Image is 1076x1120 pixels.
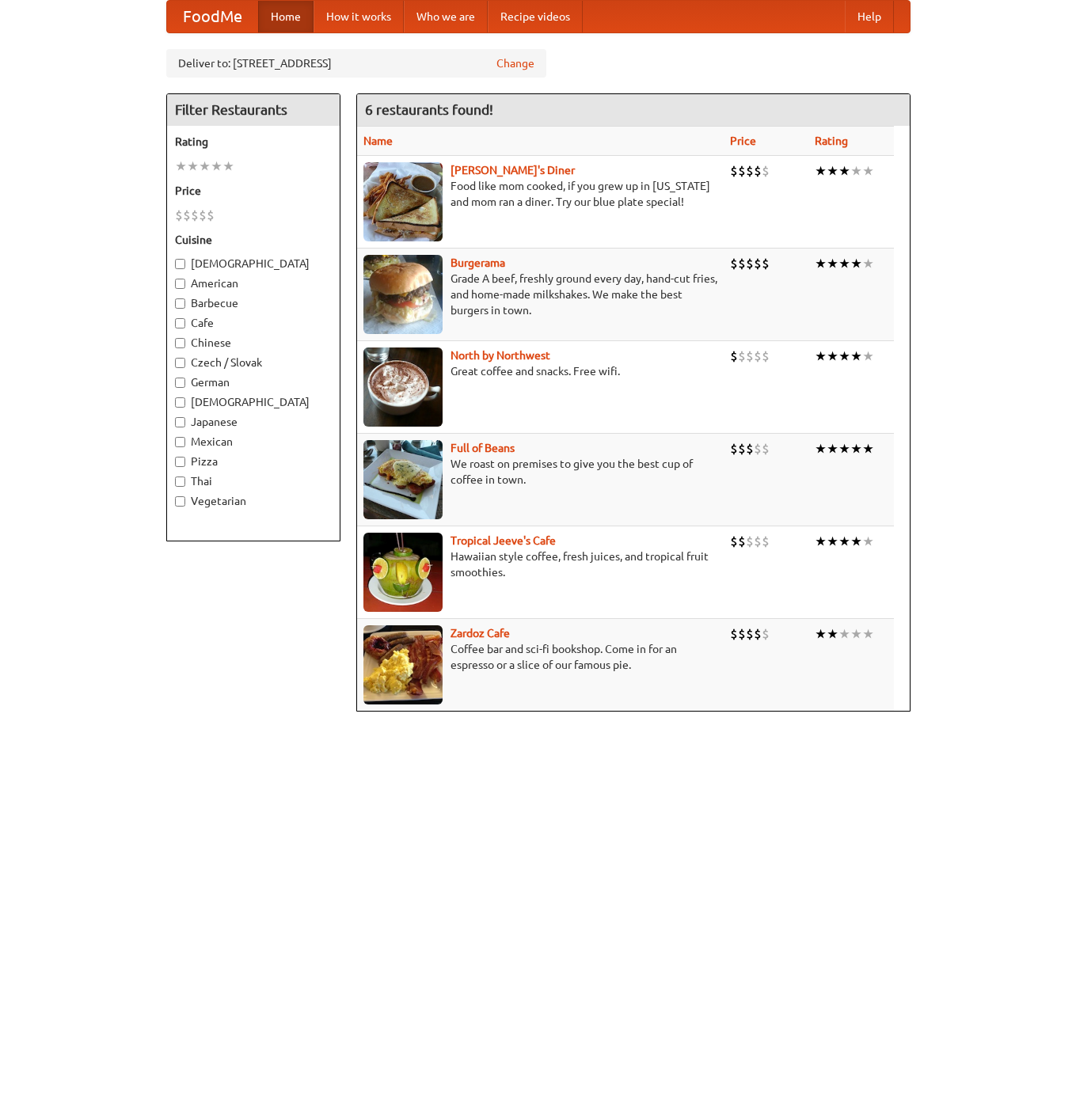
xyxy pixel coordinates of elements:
[730,440,738,457] li: $
[363,440,443,519] img: beans.jpg
[175,355,332,370] label: Czech / Slovak
[730,162,738,180] li: $
[730,255,738,272] li: $
[746,255,754,272] li: $
[754,440,762,457] li: $
[175,493,332,509] label: Vegetarian
[838,440,850,457] li: ★
[175,358,185,368] input: Czech / Slovak
[175,259,185,269] input: [DEMOGRAPHIC_DATA]
[488,1,583,32] a: Recipe videos
[746,625,754,643] li: $
[850,440,862,457] li: ★
[187,158,199,175] li: ★
[314,1,404,32] a: How it works
[175,414,332,430] label: Japanese
[167,94,340,126] h4: Filter Restaurants
[175,437,185,447] input: Mexican
[746,533,754,550] li: $
[175,394,332,410] label: [DEMOGRAPHIC_DATA]
[815,135,848,147] a: Rating
[754,625,762,643] li: $
[175,374,332,390] label: German
[862,533,874,550] li: ★
[862,625,874,643] li: ★
[762,347,770,365] li: $
[815,625,827,643] li: ★
[363,347,443,427] img: north.jpg
[862,162,874,180] li: ★
[730,347,738,365] li: $
[258,1,314,32] a: Home
[815,440,827,457] li: ★
[363,549,717,580] p: Hawaiian style coffee, fresh juices, and tropical fruit smoothies.
[815,255,827,272] li: ★
[754,255,762,272] li: $
[199,158,211,175] li: ★
[838,533,850,550] li: ★
[175,256,332,271] label: [DEMOGRAPHIC_DATA]
[175,473,332,489] label: Thai
[738,162,746,180] li: $
[363,456,717,488] p: We roast on premises to give you the best cup of coffee in town.
[762,533,770,550] li: $
[363,255,443,334] img: burgerama.jpg
[762,440,770,457] li: $
[175,158,187,175] li: ★
[451,627,510,640] b: Zardoz Cafe
[363,162,443,241] img: sallys.jpg
[207,207,215,224] li: $
[746,347,754,365] li: $
[838,162,850,180] li: ★
[850,347,862,365] li: ★
[827,347,838,365] li: ★
[845,1,894,32] a: Help
[827,533,838,550] li: ★
[175,338,185,348] input: Chinese
[451,164,575,177] a: [PERSON_NAME]'s Diner
[363,363,717,379] p: Great coffee and snacks. Free wifi.
[175,275,332,291] label: American
[850,625,862,643] li: ★
[365,102,493,117] ng-pluralize: 6 restaurants found!
[762,162,770,180] li: $
[738,255,746,272] li: $
[175,434,332,450] label: Mexican
[451,442,515,454] a: Full of Beans
[175,457,185,467] input: Pizza
[738,625,746,643] li: $
[496,55,534,71] a: Change
[166,49,546,78] div: Deliver to: [STREET_ADDRESS]
[363,178,717,210] p: Food like mom cooked, if you grew up in [US_STATE] and mom ran a diner. Try our blue plate special!
[838,255,850,272] li: ★
[451,349,550,362] a: North by Northwest
[175,232,332,248] h5: Cuisine
[363,135,393,147] a: Name
[815,533,827,550] li: ★
[183,207,191,224] li: $
[363,533,443,612] img: jeeves.jpg
[175,496,185,507] input: Vegetarian
[746,440,754,457] li: $
[746,162,754,180] li: $
[827,440,838,457] li: ★
[175,476,185,487] input: Thai
[738,440,746,457] li: $
[191,207,199,224] li: $
[754,162,762,180] li: $
[175,318,185,328] input: Cafe
[175,454,332,469] label: Pizza
[451,256,505,269] a: Burgerama
[862,255,874,272] li: ★
[730,625,738,643] li: $
[175,378,185,388] input: German
[850,255,862,272] li: ★
[175,397,185,408] input: [DEMOGRAPHIC_DATA]
[730,135,756,147] a: Price
[754,347,762,365] li: $
[815,347,827,365] li: ★
[175,295,332,311] label: Barbecue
